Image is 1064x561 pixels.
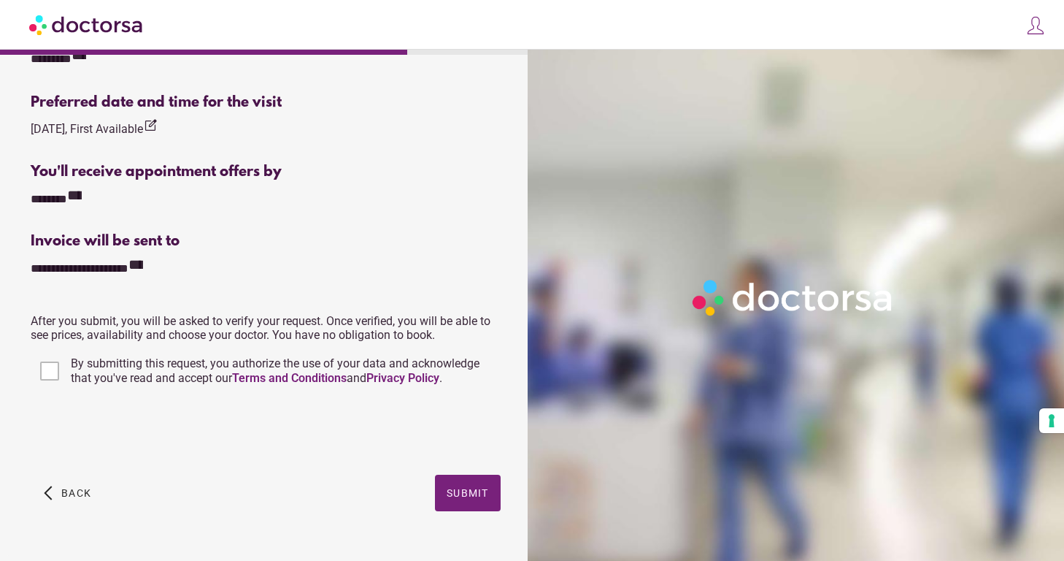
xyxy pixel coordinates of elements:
button: Submit [435,475,501,511]
img: Doctorsa.com [29,8,144,41]
div: Preferred date and time for the visit [31,94,500,111]
div: Invoice will be sent to [31,233,500,250]
button: arrow_back_ios Back [38,475,97,511]
img: Logo-Doctorsa-trans-White-partial-flat.png [687,274,900,321]
a: Terms and Conditions [232,371,347,385]
button: Your consent preferences for tracking technologies [1039,408,1064,433]
p: After you submit, you will be asked to verify your request. Once verified, you will be able to se... [31,314,500,342]
a: Privacy Policy [366,371,439,385]
span: By submitting this request, you authorize the use of your data and acknowledge that you've read a... [71,356,479,385]
span: Back [61,487,91,499]
span: Submit [447,487,489,499]
div: [DATE], First Available [31,118,158,138]
iframe: reCAPTCHA [31,403,252,460]
img: icons8-customer-100.png [1025,15,1046,36]
i: edit_square [143,118,158,133]
div: You'll receive appointment offers by [31,164,500,180]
